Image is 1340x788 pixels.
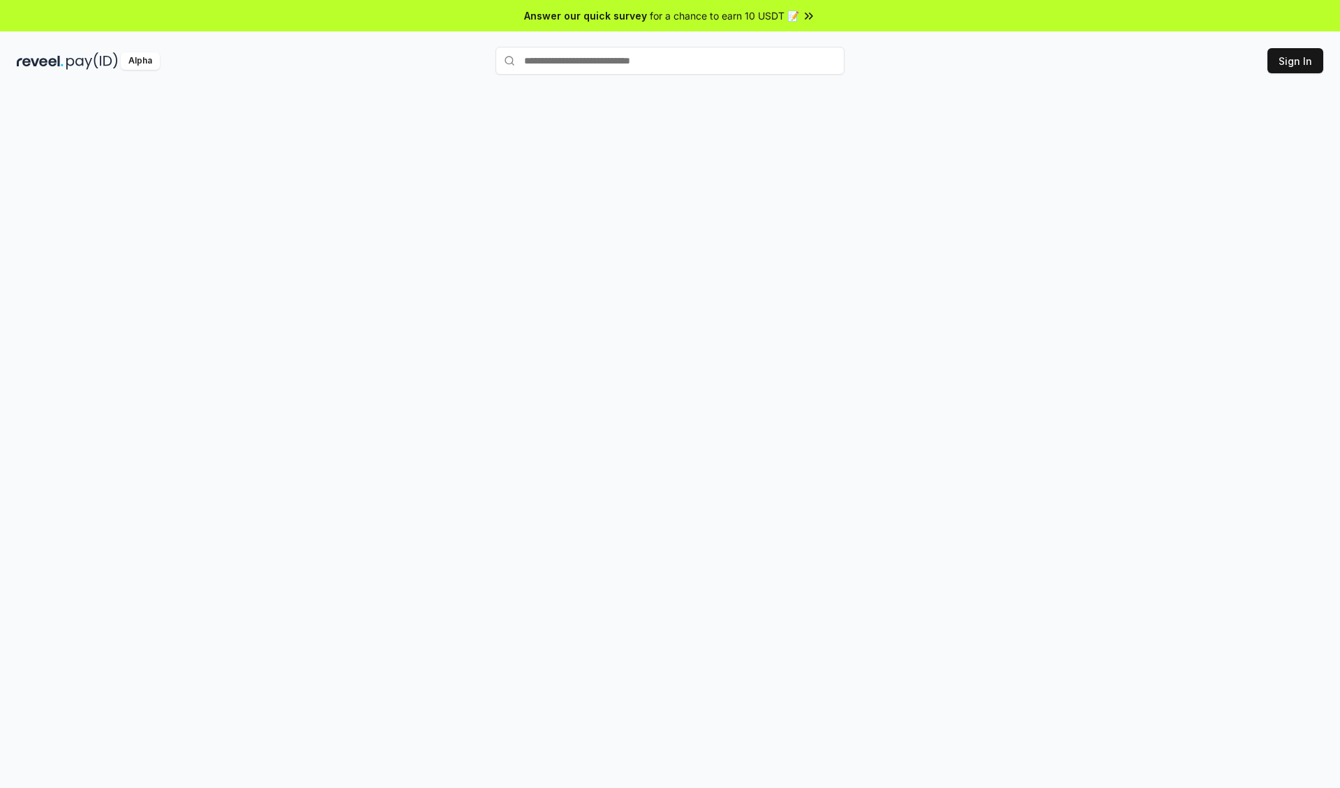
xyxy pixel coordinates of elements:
div: Alpha [121,52,160,70]
img: reveel_dark [17,52,64,70]
button: Sign In [1267,48,1323,73]
img: pay_id [66,52,118,70]
span: Answer our quick survey [524,8,647,23]
span: for a chance to earn 10 USDT 📝 [650,8,799,23]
